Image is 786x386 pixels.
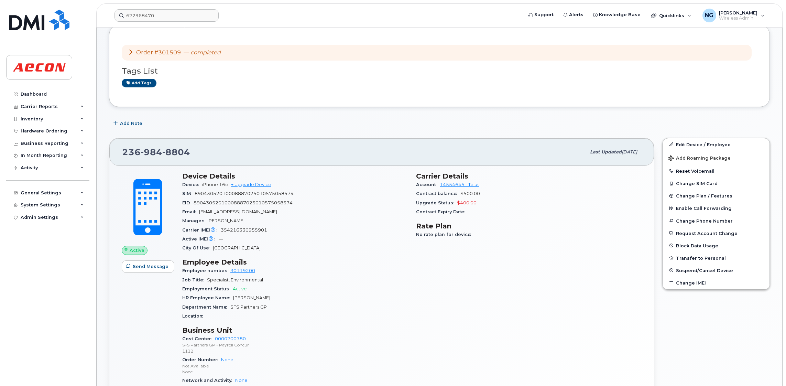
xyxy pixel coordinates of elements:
[622,149,637,154] span: [DATE]
[221,227,267,233] span: 354216330955901
[524,8,558,22] a: Support
[182,369,408,375] p: None
[182,357,221,362] span: Order Number
[230,268,255,273] a: 30119200
[199,209,277,214] span: [EMAIL_ADDRESS][DOMAIN_NAME]
[663,227,769,239] button: Request Account Change
[663,151,769,165] button: Add Roaming Package
[195,191,294,196] span: 89043052010008887025010575058574
[676,268,733,273] span: Suspend/Cancel Device
[416,222,642,230] h3: Rate Plan
[676,193,732,199] span: Change Plan / Features
[182,295,233,300] span: HR Employee Name
[133,263,168,270] span: Send Message
[588,8,645,22] a: Knowledge Base
[233,295,270,300] span: [PERSON_NAME]
[182,378,235,383] span: Network and Activity
[558,8,588,22] a: Alerts
[534,11,554,18] span: Support
[719,15,757,21] span: Wireless Admin
[215,336,246,341] a: 0000700780
[182,236,219,242] span: Active IMEI
[416,172,642,180] h3: Carrier Details
[184,49,221,56] span: —
[207,218,244,223] span: [PERSON_NAME]
[182,363,408,369] p: Not Available
[182,336,215,341] span: Cost Center
[122,67,757,75] h3: Tags List
[235,378,248,383] a: None
[182,227,221,233] span: Carrier IMEI
[460,191,480,196] span: $500.00
[416,232,474,237] span: No rate plan for device
[182,191,195,196] span: SIM
[120,120,142,127] span: Add Note
[663,239,769,252] button: Block Data Usage
[114,9,219,22] input: Find something...
[194,200,293,205] span: 89043052010008887025010575058574
[663,202,769,214] button: Enable Call Forwarding
[154,49,181,56] a: #301509
[182,326,408,334] h3: Business Unit
[698,9,769,22] div: Nicole Guida
[416,191,460,196] span: Contract balance
[182,286,233,291] span: Employment Status
[122,260,174,273] button: Send Message
[182,182,202,187] span: Device
[162,147,190,157] span: 8804
[182,277,207,282] span: Job Title
[182,304,230,310] span: Department Name
[141,147,162,157] span: 984
[221,357,233,362] a: None
[182,218,207,223] span: Manager
[182,313,206,319] span: Location
[182,268,230,273] span: Employee number
[213,245,261,250] span: [GEOGRAPHIC_DATA]
[590,149,622,154] span: Last updated
[416,209,468,214] span: Contract Expiry Date
[231,182,271,187] a: + Upgrade Device
[457,200,477,205] span: $400.00
[663,264,769,277] button: Suspend/Cancel Device
[122,79,156,87] a: Add tags
[659,13,684,18] span: Quicklinks
[182,209,199,214] span: Email
[646,9,696,22] div: Quicklinks
[219,236,223,242] span: —
[663,277,769,289] button: Change IMEI
[182,245,213,250] span: City Of Use
[440,182,479,187] a: 14554645 - Telus
[599,11,641,18] span: Knowledge Base
[109,117,148,130] button: Add Note
[202,182,228,187] span: iPhone 16e
[207,277,263,282] span: Specialist, Environmental
[182,258,408,266] h3: Employee Details
[136,49,153,56] span: Order
[663,138,769,151] a: Edit Device / Employee
[719,10,757,15] span: [PERSON_NAME]
[676,206,732,211] span: Enable Call Forwarding
[182,172,408,180] h3: Device Details
[190,49,221,56] em: completed
[569,11,583,18] span: Alerts
[663,177,769,190] button: Change SIM Card
[182,342,408,348] p: SFS Partners GP - Payroll Concur
[182,200,194,205] span: EID
[668,156,731,162] span: Add Roaming Package
[233,286,247,291] span: Active
[663,215,769,227] button: Change Phone Number
[663,252,769,264] button: Transfer to Personal
[230,304,267,310] span: SFS Partners GP
[122,147,190,157] span: 236
[663,165,769,177] button: Reset Voicemail
[416,200,457,205] span: Upgrade Status
[182,348,408,354] p: 1112
[663,190,769,202] button: Change Plan / Features
[705,11,713,20] span: NG
[416,182,440,187] span: Account
[130,247,144,254] span: Active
